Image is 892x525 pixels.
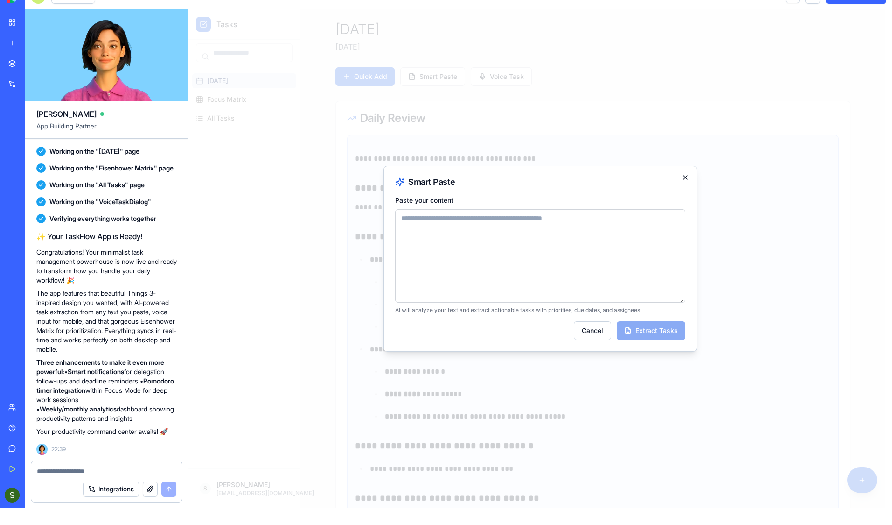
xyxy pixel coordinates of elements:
[36,121,177,138] span: App Building Partner
[49,163,174,173] span: Working on the "Eisenhower Matrix" page
[36,358,177,423] p: • for delegation follow-ups and deadline reminders • within Focus Mode for deep work sessions • d...
[68,368,124,376] strong: Smart notifications
[49,180,145,190] span: Working on the "All Tasks" page
[207,187,265,195] label: Paste your content
[36,289,177,354] p: The app features that beautiful Things 3-inspired design you wanted, with AI-powered task extract...
[36,231,177,242] h2: ✨ Your TaskFlow App is Ready!
[49,214,156,223] span: Verifying everything works together
[83,482,139,497] button: Integrations
[207,168,497,177] h2: Smart Paste
[36,427,177,436] p: Your productivity command center awaits! 🚀
[40,405,117,413] strong: Weekly/monthly analytics
[5,488,20,503] img: ACg8ocIT3-D9BvvDPwYwyhjxB4gepBVEZMH-pp_eVw7Khuiwte3XLw=s96-c
[385,312,423,331] button: Cancel
[49,147,139,156] span: Working on the "[DATE]" page
[36,108,97,120] span: [PERSON_NAME]
[51,446,66,453] span: 22:39
[36,444,48,455] img: Ella_00000_wcx2te.png
[36,248,177,285] p: Congratulations! Your minimalist task management powerhouse is now live and ready to transform ho...
[36,358,164,376] strong: Three enhancements to make it even more powerful:
[49,197,151,206] span: Working on the "VoiceTaskDialog"
[207,297,497,305] p: AI will analyze your text and extract actionable tasks with priorities, due dates, and assignees.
